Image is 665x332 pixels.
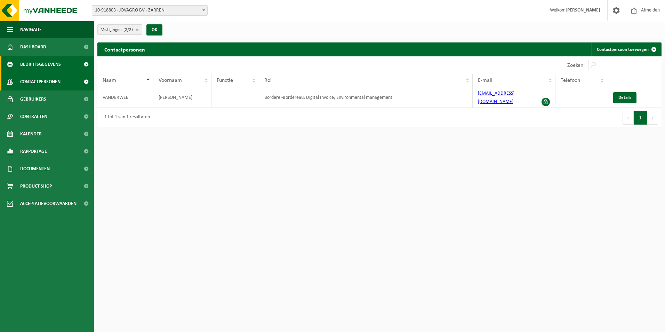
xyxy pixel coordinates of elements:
td: Borderel-Bordereau; Digital Invoice; Environmental management [259,87,473,108]
td: [PERSON_NAME] [153,87,211,108]
count: (2/2) [123,27,133,32]
td: VANDERWEE [97,87,153,108]
span: Acceptatievoorwaarden [20,195,77,212]
a: Contactpersoon toevoegen [591,42,661,56]
span: 10-918803 - JOVAGRO BV - ZARREN [92,5,208,16]
span: Telefoon [561,78,580,83]
button: 1 [634,111,647,125]
span: Contracten [20,108,47,125]
span: 10-918803 - JOVAGRO BV - ZARREN [92,6,207,15]
h2: Contactpersonen [97,42,152,56]
span: Voornaam [159,78,182,83]
button: Next [647,111,658,125]
span: Vestigingen [101,25,133,35]
span: Gebruikers [20,90,46,108]
button: OK [146,24,162,35]
span: Kalender [20,125,42,143]
span: Documenten [20,160,50,177]
span: Details [618,95,631,100]
span: Naam [103,78,116,83]
div: 1 tot 1 van 1 resultaten [101,111,150,124]
a: [EMAIL_ADDRESS][DOMAIN_NAME] [478,91,514,104]
button: Previous [623,111,634,125]
button: Vestigingen(2/2) [97,24,142,35]
a: Details [613,92,636,103]
span: Product Shop [20,177,52,195]
label: Zoeken: [567,63,585,68]
strong: [PERSON_NAME] [566,8,600,13]
span: Contactpersonen [20,73,61,90]
span: Rapportage [20,143,47,160]
span: E-mail [478,78,492,83]
span: Navigatie [20,21,42,38]
span: Functie [217,78,233,83]
span: Bedrijfsgegevens [20,56,61,73]
span: Rol [264,78,272,83]
span: Dashboard [20,38,46,56]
